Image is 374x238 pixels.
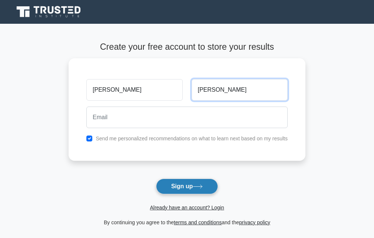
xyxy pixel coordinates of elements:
input: First name [86,79,182,101]
a: terms and conditions [174,219,222,225]
h4: Create your free account to store your results [69,42,305,52]
a: Already have an account? Login [150,205,224,211]
label: Send me personalized recommendations on what to learn next based on my results [96,136,288,141]
button: Sign up [156,179,218,194]
input: Email [86,107,288,128]
input: Last name [192,79,288,101]
a: privacy policy [239,219,270,225]
div: By continuing you agree to the and the [64,218,310,227]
